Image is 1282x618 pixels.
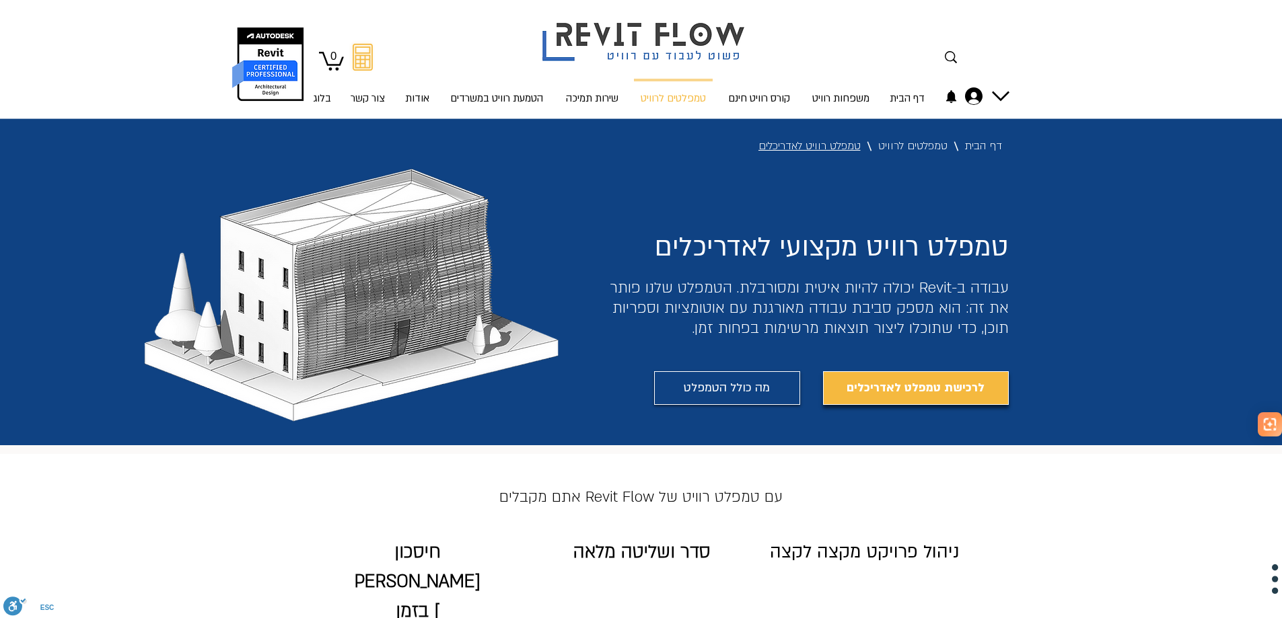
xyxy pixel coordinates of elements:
[802,79,880,106] a: משפחות רוויט
[396,79,439,106] a: אודות
[752,133,867,159] a: טמפלט רוויט לאדריכלים
[400,79,435,117] p: אודות
[960,83,995,109] div: החשבון של מאיר רי
[353,44,373,71] svg: מחשבון מעבר מאוטוקאד לרוויט
[231,27,306,102] img: autodesk certified professional in revit for architectural design יונתן אלדד
[654,229,1009,265] span: טמפלט רוויט מקצועי לאדריכלים
[561,79,624,117] p: שירות תמיכה
[635,81,711,117] p: טמפלטים לרוויט
[654,371,800,405] a: מה כולל הטמפלט
[529,2,762,65] img: Revit flow logo פשוט לעבוד עם רוויט
[758,137,861,155] span: טמפלט רוויט לאדריכלים
[330,50,336,63] text: 0
[880,79,935,106] a: דף הבית
[499,487,783,507] span: עם טמפלט רוויט של Revit Flow אתם מקבלים​​​
[319,50,344,71] a: עגלה עם 0 פריטים
[823,371,1009,405] a: לרכישת טמפלט לאדריכלים
[944,89,958,104] a: התראות
[847,379,985,397] span: לרכישת טמפלט לאדריכלים
[646,132,1009,159] nav: נתיב הניווט (breadcrumbs)
[610,278,1009,338] span: ​עבודה ב-Revit יכולה להיות איטית ומסורבלת. הטמפלט שלנו פותר את זה: הוא מספק סביבת עבודה מאורגנת ע...
[684,377,770,399] span: מה כולל הטמפלט
[867,140,871,153] span: \
[630,79,717,106] a: טמפלטים לרוויט
[304,79,341,106] a: בלוג
[954,140,958,153] span: \
[884,79,930,117] p: דף הבית
[296,79,935,106] nav: אתר
[555,79,630,106] a: שירות תמיכה
[958,133,1009,159] a: דף הבית
[439,79,555,106] a: הטמעת רוויט במשרדים
[878,137,948,155] span: טמפלטים לרוויט
[341,79,396,106] a: צור קשר
[345,79,390,117] p: צור קשר
[871,133,954,159] a: טמפלטים לרוויט
[965,137,1002,155] span: דף הבית
[807,79,875,117] p: משפחות רוויט
[717,79,802,106] a: קורס רוויט חינם
[723,79,795,117] p: קורס רוויט חינם
[770,540,960,564] span: ניהול פרויקט מקצה לקצה
[445,79,548,117] p: הטמעת רוויט במשרדים
[134,160,570,428] img: בניין משרדים טמפלט רוויט
[308,79,336,117] p: בלוג
[573,540,711,564] span: סדר ושליטה מלאה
